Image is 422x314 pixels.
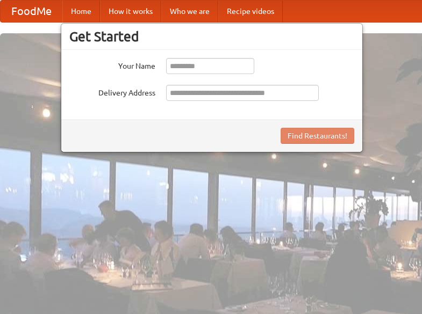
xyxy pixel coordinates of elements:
[62,1,100,22] a: Home
[69,28,354,45] h3: Get Started
[100,1,161,22] a: How it works
[161,1,218,22] a: Who we are
[218,1,283,22] a: Recipe videos
[1,1,62,22] a: FoodMe
[281,128,354,144] button: Find Restaurants!
[69,58,155,71] label: Your Name
[69,85,155,98] label: Delivery Address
